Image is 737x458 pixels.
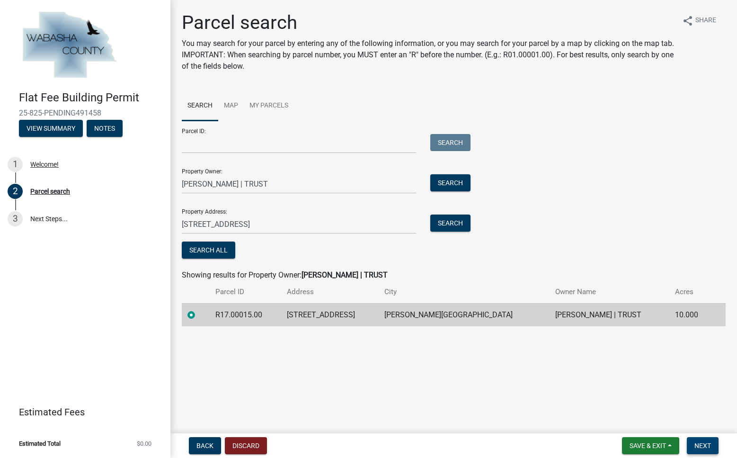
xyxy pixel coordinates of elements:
span: Share [695,15,716,27]
span: 25-825-PENDING491458 [19,108,151,117]
button: Next [687,437,719,454]
button: Search All [182,242,235,259]
td: [PERSON_NAME] | TRUST [550,303,669,326]
span: $0.00 [137,440,151,447]
p: You may search for your parcel by entering any of the following information, or you may search fo... [182,38,675,72]
a: Estimated Fees [8,403,155,422]
h1: Parcel search [182,11,675,34]
button: View Summary [19,120,83,137]
button: shareShare [675,11,724,30]
button: Save & Exit [622,437,679,454]
div: Showing results for Property Owner: [182,269,726,281]
th: City [379,281,550,303]
button: Search [430,215,471,232]
button: Search [430,174,471,191]
a: Map [218,91,244,121]
wm-modal-confirm: Summary [19,125,83,133]
span: Estimated Total [19,440,61,447]
button: Notes [87,120,123,137]
span: Save & Exit [630,442,666,449]
img: Wabasha County, Minnesota [19,10,119,81]
span: Back [196,442,213,449]
th: Parcel ID [210,281,281,303]
div: 1 [8,157,23,172]
i: share [682,15,693,27]
th: Owner Name [550,281,669,303]
td: [PERSON_NAME][GEOGRAPHIC_DATA] [379,303,550,326]
div: Welcome! [30,161,59,168]
wm-modal-confirm: Notes [87,125,123,133]
button: Search [430,134,471,151]
div: Parcel search [30,188,70,195]
div: 3 [8,211,23,226]
td: [STREET_ADDRESS] [281,303,379,326]
th: Acres [669,281,712,303]
div: 2 [8,184,23,199]
span: Next [694,442,711,449]
button: Back [189,437,221,454]
h4: Flat Fee Building Permit [19,91,163,105]
td: 10.000 [669,303,712,326]
a: My Parcels [244,91,294,121]
th: Address [281,281,379,303]
strong: [PERSON_NAME] | TRUST [302,270,388,279]
a: Search [182,91,218,121]
button: Discard [225,437,267,454]
td: R17.00015.00 [210,303,281,326]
